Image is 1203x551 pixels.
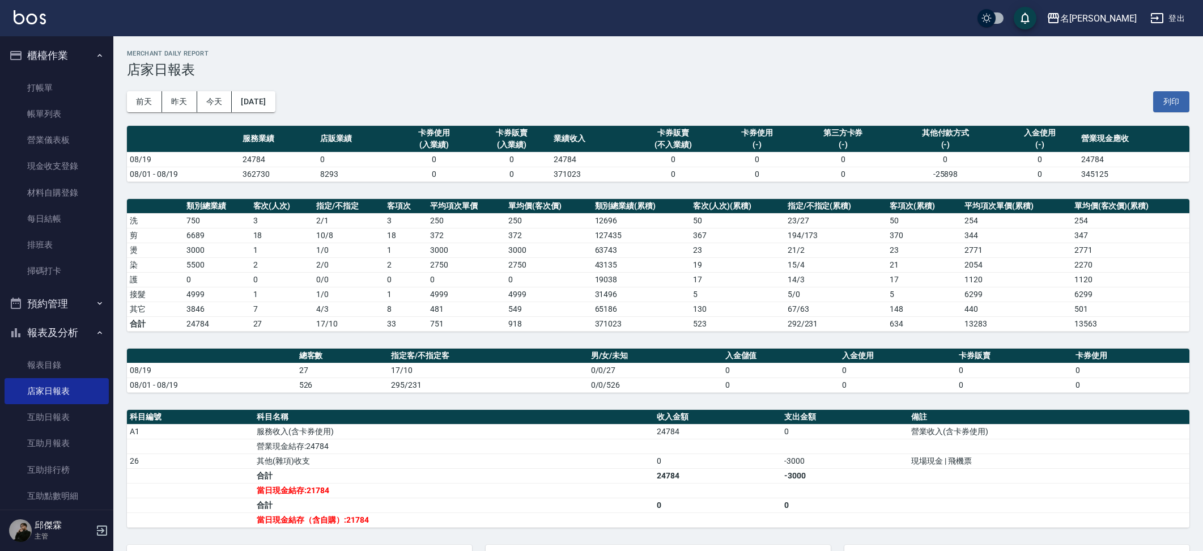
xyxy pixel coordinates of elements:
a: 營業儀表板 [5,127,109,153]
a: 掃碼打卡 [5,258,109,284]
div: (不入業績) [631,139,715,151]
td: 0/0/526 [588,378,722,392]
td: 254 [962,213,1072,228]
td: 2 [384,257,427,272]
td: 1 / 0 [313,287,384,302]
td: 50 [887,213,962,228]
td: 0 / 0 [313,272,384,287]
td: 27 [296,363,388,378]
td: 0 [956,378,1073,392]
th: 店販業績 [317,126,395,152]
button: 列印 [1153,91,1189,112]
td: 1 [250,287,313,302]
button: 預約管理 [5,289,109,319]
td: 21 / 2 [785,243,887,257]
td: 127435 [592,228,690,243]
td: 15 / 4 [785,257,887,272]
td: 0 [722,363,839,378]
table: a dense table [127,199,1189,332]
td: 6299 [962,287,1072,302]
td: 6299 [1072,287,1189,302]
th: 單均價(客次價)(累積) [1072,199,1189,214]
h2: Merchant Daily Report [127,50,1189,57]
td: 24784 [184,316,250,331]
td: 營業現金結存:24784 [254,439,654,453]
th: 收入金額 [654,410,781,425]
div: 卡券使用 [398,127,470,139]
td: 1120 [962,272,1072,287]
td: 17 [690,272,785,287]
td: 372 [505,228,592,243]
td: 634 [887,316,962,331]
td: 合計 [254,498,654,512]
th: 平均項次單價(累積) [962,199,1072,214]
td: 3000 [427,243,505,257]
td: 0 [1001,167,1078,181]
td: 1120 [1072,272,1189,287]
td: 2771 [1072,243,1189,257]
td: 染 [127,257,184,272]
td: 17/10 [313,316,384,331]
table: a dense table [127,126,1189,182]
td: 367 [690,228,785,243]
td: 2270 [1072,257,1189,272]
td: 26 [127,453,254,468]
td: 23 [887,243,962,257]
th: 支出金額 [781,410,908,425]
td: 24784 [240,152,317,167]
div: (-) [1004,139,1076,151]
td: 0/0/27 [588,363,722,378]
td: 其他(雜項)收支 [254,453,654,468]
td: 0 [839,363,956,378]
td: 371023 [592,316,690,331]
td: 13563 [1072,316,1189,331]
th: 指定客/不指定客 [388,349,588,363]
td: 0 [395,152,473,167]
th: 入金使用 [839,349,956,363]
td: 33 [384,316,427,331]
td: 1 [250,243,313,257]
td: 65186 [592,302,690,316]
a: 互助點數明細 [5,483,109,509]
button: 登出 [1146,8,1189,29]
td: 23 / 27 [785,213,887,228]
td: 3000 [184,243,250,257]
td: 254 [1072,213,1189,228]
td: 24784 [551,152,628,167]
td: 130 [690,302,785,316]
th: 服務業績 [240,126,317,152]
td: 17 [887,272,962,287]
td: 其它 [127,302,184,316]
a: 互助日報表 [5,404,109,430]
td: 合計 [127,316,184,331]
td: 18 [384,228,427,243]
td: 08/19 [127,363,296,378]
td: 5 / 0 [785,287,887,302]
td: 洗 [127,213,184,228]
td: 0 [628,152,718,167]
th: 入金儲值 [722,349,839,363]
td: 08/19 [127,152,240,167]
div: 卡券使用 [721,127,793,139]
td: 24784 [1078,152,1189,167]
td: 14 / 3 [785,272,887,287]
td: 1 [384,243,427,257]
th: 客次(人次)(累積) [690,199,785,214]
td: -3000 [781,453,908,468]
td: 750 [184,213,250,228]
h3: 店家日報表 [127,62,1189,78]
td: 12696 [592,213,690,228]
td: 現場現金 | 飛機票 [908,453,1189,468]
a: 報表目錄 [5,352,109,378]
td: 0 [250,272,313,287]
td: 362730 [240,167,317,181]
a: 現金收支登錄 [5,153,109,179]
th: 業績收入 [551,126,628,152]
td: 7 [250,302,313,316]
div: 入金使用 [1004,127,1076,139]
td: 1 [384,287,427,302]
td: 0 [722,378,839,392]
td: 3 [250,213,313,228]
th: 單均價(客次價) [505,199,592,214]
th: 總客數 [296,349,388,363]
